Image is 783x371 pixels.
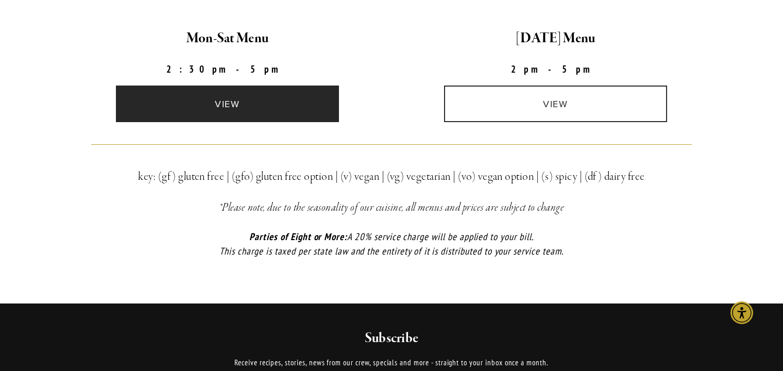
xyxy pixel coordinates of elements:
h2: Subscribe [137,329,647,348]
em: Parties of Eight or More: [249,230,347,243]
p: Receive recipes, stories, news from our crew, specials and more - straight to your inbox once a m... [137,357,647,369]
h3: key: (gf) gluten free | (gfo) gluten free option | (v) vegan | (vg) vegetarian | (vo) vegan optio... [91,167,692,186]
h2: Mon-Sat Menu [72,28,383,49]
a: view [116,86,339,122]
a: view [444,86,668,122]
em: *Please note, due to the seasonality of our cuisine, all menus and prices are subject to change [219,200,565,215]
em: A 20% service charge will be applied to your bill. This charge is taxed per state law and the ent... [219,230,563,258]
strong: 2pm-5pm [511,63,601,75]
h2: [DATE] Menu [400,28,711,49]
div: Accessibility Menu [730,301,753,324]
strong: 2:30pm-5pm [166,63,289,75]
